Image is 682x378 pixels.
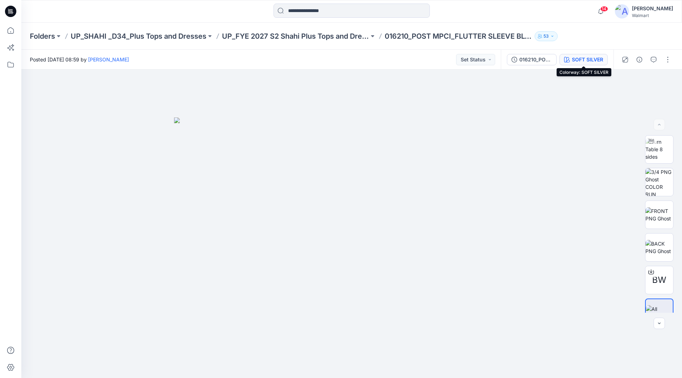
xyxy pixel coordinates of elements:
[645,240,673,255] img: BACK PNG Ghost
[634,54,645,65] button: Details
[71,31,206,41] a: UP_SHAHI _D34_Plus Tops and Dresses
[30,31,55,41] a: Folders
[543,32,549,40] p: 53
[632,4,673,13] div: [PERSON_NAME]
[645,138,673,160] img: Turn Table 8 sides
[652,274,666,286] span: BW
[646,305,673,320] img: All colorways
[88,56,129,62] a: [PERSON_NAME]
[645,207,673,222] img: FRONT PNG Ghost
[645,168,673,196] img: 3/4 PNG Ghost COLOR RUN
[30,56,129,63] span: Posted [DATE] 08:59 by
[507,54,557,65] button: 016210_POST MPCI_FLUTTER SLEEVE BLOUSE
[222,31,369,41] a: UP_FYE 2027 S2 Shahi Plus Tops and Dress
[385,31,532,41] p: 016210_POST MPCI_FLUTTER SLEEVE BLOUSE
[615,4,629,18] img: avatar
[519,56,552,64] div: 016210_POST MPCI_FLUTTER SLEEVE BLOUSE
[600,6,608,12] span: 14
[572,56,603,64] div: SOFT SILVER
[559,54,608,65] button: SOFT SILVER
[535,31,558,41] button: 53
[632,13,673,18] div: Walmart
